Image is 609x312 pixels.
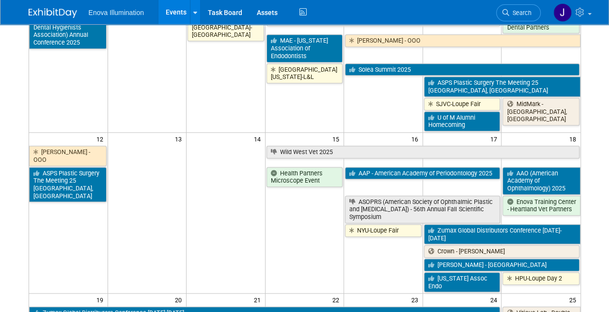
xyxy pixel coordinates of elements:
span: 24 [489,294,501,306]
a: [PERSON_NAME] - [GEOGRAPHIC_DATA] [424,259,579,271]
a: ADHA (American Dental Hygienists Association) Annual Conference 2025 [29,14,107,49]
span: 22 [331,294,344,306]
span: Enova Illumination [89,9,144,16]
span: 21 [253,294,265,306]
span: 17 [489,133,501,145]
a: Crown - [PERSON_NAME] [424,245,579,258]
a: Solea Summit 2025 [345,63,579,76]
a: Zumax Global Distributors Conference [DATE]-[DATE] [424,224,580,244]
span: 14 [253,133,265,145]
a: Search [496,4,541,21]
a: [GEOGRAPHIC_DATA][US_STATE]-L&L [266,63,343,83]
span: 19 [95,294,108,306]
span: 16 [410,133,422,145]
a: [PERSON_NAME] - OOO [29,146,107,166]
span: 13 [174,133,186,145]
span: 23 [410,294,422,306]
a: AAO (American Academy of Ophthalmology) 2025 [502,167,580,195]
span: 20 [174,294,186,306]
a: [US_STATE] Assoc Endo [424,272,500,292]
a: AAP - American Academy of Periodontology 2025 [345,167,500,180]
a: Enova Training Center - Heartland Vet Partners [502,196,580,216]
a: MidMark - [GEOGRAPHIC_DATA], [GEOGRAPHIC_DATA] [502,98,579,125]
a: ASPS Plastic Surgery The Meeting 25 [GEOGRAPHIC_DATA], [GEOGRAPHIC_DATA] [29,167,107,203]
a: Wild West Vet 2025 [266,146,579,158]
a: NYU-Loupe Fair [345,224,422,237]
a: [GEOGRAPHIC_DATA]-[GEOGRAPHIC_DATA] [187,14,264,41]
a: SJVC-Loupe Fair [424,98,500,110]
a: [PERSON_NAME] - OOO [345,34,580,47]
span: 25 [568,294,580,306]
span: Search [509,9,531,16]
a: HPU-Loupe Day 2 [502,272,579,285]
img: JeffD Dyll [553,3,572,22]
span: 12 [95,133,108,145]
a: ASPS Plastic Surgery The Meeting 25 [GEOGRAPHIC_DATA], [GEOGRAPHIC_DATA] [424,77,580,96]
a: Health Partners Microscope Event [266,167,343,187]
a: ASOPRS (American Society of Ophthalmic Plastic and [MEDICAL_DATA]) - 56th Annual Fall Scientific ... [345,196,500,223]
img: ExhibitDay [29,8,77,18]
a: U of M Alumni Homecoming [424,111,500,131]
span: 18 [568,133,580,145]
a: MAE - [US_STATE] Association of Endodontists [266,34,343,62]
span: 15 [331,133,344,145]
